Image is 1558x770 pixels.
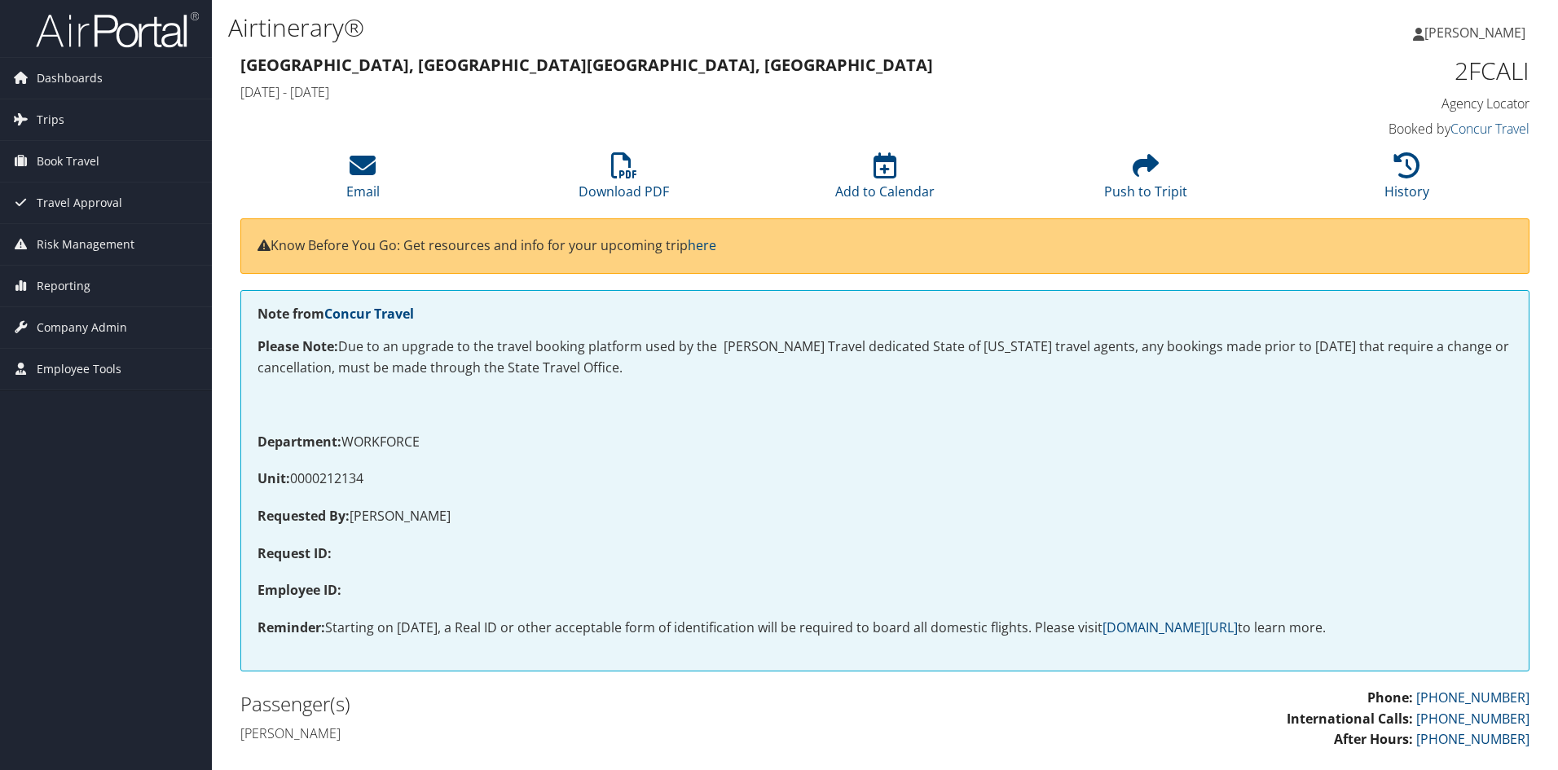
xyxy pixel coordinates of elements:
strong: Reminder: [257,618,325,636]
strong: Note from [257,305,414,323]
a: [PHONE_NUMBER] [1416,730,1529,748]
strong: Please Note: [257,337,338,355]
p: [PERSON_NAME] [257,506,1512,527]
strong: Requested By: [257,507,350,525]
h1: 2FCALI [1226,54,1529,88]
a: History [1384,161,1429,200]
a: Concur Travel [324,305,414,323]
strong: Phone: [1367,689,1413,706]
a: [PERSON_NAME] [1413,8,1542,57]
span: Employee Tools [37,349,121,389]
a: Push to Tripit [1104,161,1187,200]
p: 0000212134 [257,469,1512,490]
span: Book Travel [37,141,99,182]
a: Download PDF [579,161,669,200]
strong: [GEOGRAPHIC_DATA], [GEOGRAPHIC_DATA] [GEOGRAPHIC_DATA], [GEOGRAPHIC_DATA] [240,54,933,76]
p: Due to an upgrade to the travel booking platform used by the [PERSON_NAME] Travel dedicated State... [257,337,1512,378]
a: [PHONE_NUMBER] [1416,689,1529,706]
h4: Agency Locator [1226,95,1529,112]
a: [PHONE_NUMBER] [1416,710,1529,728]
h4: [DATE] - [DATE] [240,83,1201,101]
p: Know Before You Go: Get resources and info for your upcoming trip [257,235,1512,257]
p: WORKFORCE [257,432,1512,453]
strong: Unit: [257,469,290,487]
strong: Employee ID: [257,581,341,599]
a: Email [346,161,380,200]
span: Reporting [37,266,90,306]
h2: Passenger(s) [240,690,873,718]
p: Starting on [DATE], a Real ID or other acceptable form of identification will be required to boar... [257,618,1512,639]
strong: Department: [257,433,341,451]
h4: [PERSON_NAME] [240,724,873,742]
h4: Booked by [1226,120,1529,138]
span: Company Admin [37,307,127,348]
a: [DOMAIN_NAME][URL] [1102,618,1238,636]
span: [PERSON_NAME] [1424,24,1525,42]
a: Add to Calendar [835,161,935,200]
span: Dashboards [37,58,103,99]
a: Concur Travel [1450,120,1529,138]
h1: Airtinerary® [228,11,1104,45]
span: Travel Approval [37,183,122,223]
span: Risk Management [37,224,134,265]
img: airportal-logo.png [36,11,199,49]
strong: Request ID: [257,544,332,562]
strong: International Calls: [1287,710,1413,728]
strong: After Hours: [1334,730,1413,748]
span: Trips [37,99,64,140]
a: here [688,236,716,254]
